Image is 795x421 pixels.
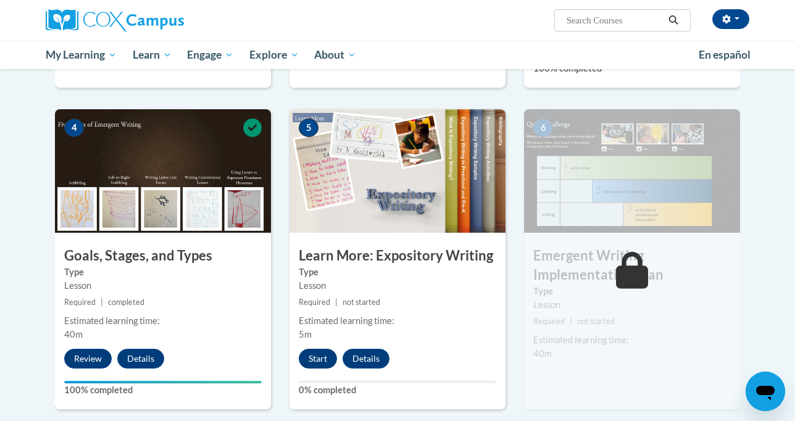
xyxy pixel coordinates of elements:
span: Required [533,317,565,326]
img: Course Image [524,109,740,233]
span: About [314,48,356,62]
h3: Goals, Stages, and Types [55,246,271,265]
span: 5m [299,329,312,340]
a: Explore [241,41,307,69]
a: En español [691,42,759,68]
label: 100% completed [64,383,262,397]
div: Estimated learning time: [64,314,262,328]
span: Required [299,298,330,307]
span: | [570,317,572,326]
a: My Learning [38,41,125,69]
label: Type [533,285,731,298]
span: | [335,298,338,307]
label: Type [299,265,496,279]
img: Course Image [55,109,271,233]
input: Search Courses [565,13,664,28]
span: 40m [64,329,83,340]
span: | [101,298,103,307]
span: 40m [533,348,552,359]
span: not started [343,298,380,307]
span: 5 [299,119,318,137]
div: Estimated learning time: [299,314,496,328]
span: Required [64,298,96,307]
h3: Learn More: Expository Writing [289,246,506,265]
div: Main menu [36,41,759,69]
a: Learn [125,41,180,69]
button: Details [117,349,164,369]
img: Cox Campus [46,9,184,31]
button: Search [664,13,683,28]
span: En español [699,48,751,61]
button: Start [299,349,337,369]
button: Details [343,349,389,369]
img: Course Image [289,109,506,233]
h3: Emergent Writing Implementation Plan [524,246,740,285]
span: My Learning [46,48,117,62]
div: Lesson [533,298,731,312]
span: 6 [533,119,553,137]
div: Your progress [64,381,262,383]
button: Review [64,349,112,369]
label: 0% completed [299,383,496,397]
div: Lesson [64,279,262,293]
span: 4 [64,119,84,137]
span: Engage [187,48,233,62]
a: About [307,41,365,69]
div: Lesson [299,279,496,293]
iframe: Button to launch messaging window [746,372,785,411]
div: Estimated learning time: [533,333,731,347]
a: Engage [179,41,241,69]
span: Explore [249,48,299,62]
span: completed [108,298,144,307]
span: Learn [133,48,172,62]
label: Type [64,265,262,279]
a: Cox Campus [46,9,268,31]
span: not started [577,317,615,326]
button: Account Settings [712,9,749,29]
